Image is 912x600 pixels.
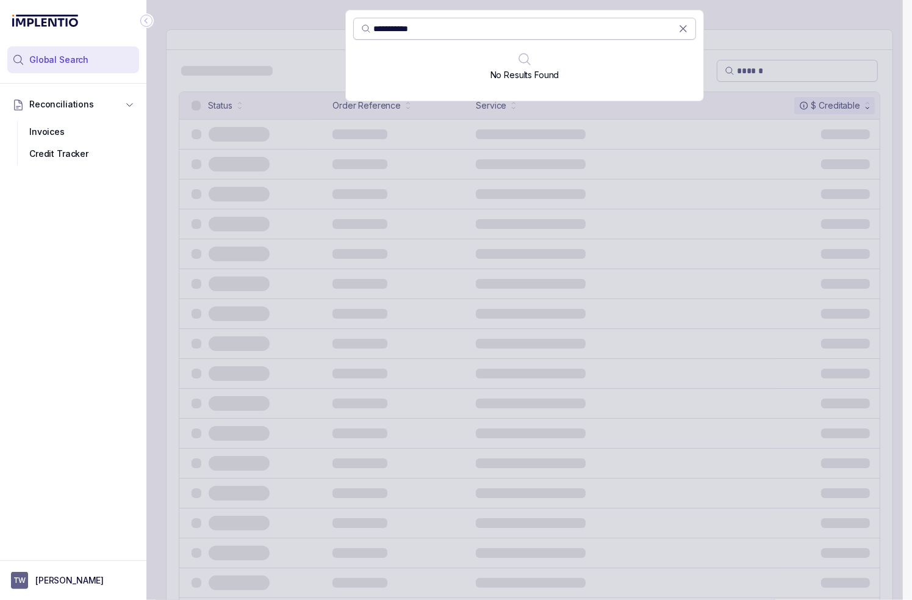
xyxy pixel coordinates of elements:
span: User initials [11,572,28,589]
div: Reconciliations [7,118,139,168]
div: Invoices [17,121,129,143]
span: Global Search [29,54,88,66]
div: Credit Tracker [17,143,129,165]
span: Reconciliations [29,98,94,110]
div: Collapse Icon [139,13,154,28]
p: [PERSON_NAME] [35,574,104,587]
button: User initials[PERSON_NAME] [11,572,135,589]
p: No Results Found [490,69,559,81]
button: Reconciliations [7,91,139,118]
